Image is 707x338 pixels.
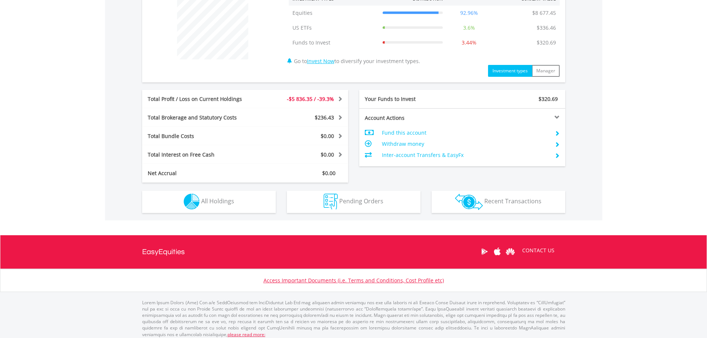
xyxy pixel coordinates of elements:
[382,150,549,161] td: Inter-account Transfers & EasyFx
[528,6,560,20] td: $8 677.45
[382,127,549,138] td: Fund this account
[228,331,265,338] a: please read more:
[432,191,565,213] button: Recent Transactions
[517,240,560,261] a: CONTACT US
[533,20,560,35] td: $336.46
[264,277,444,284] a: Access Important Documents (i.e. Terms and Conditions, Cost Profile etc)
[201,197,234,205] span: All Holdings
[539,95,558,102] span: $320.69
[287,95,334,102] span: -$5 836.35 / -39.3%
[504,240,517,263] a: Huawei
[315,114,334,121] span: $236.43
[339,197,383,205] span: Pending Orders
[488,65,532,77] button: Investment types
[307,58,334,65] a: Invest Now
[321,132,334,140] span: $0.00
[289,20,379,35] td: US ETFs
[142,170,262,177] div: Net Accrual
[321,151,334,158] span: $0.00
[287,191,420,213] button: Pending Orders
[446,35,492,50] td: 3.44%
[359,114,462,122] div: Account Actions
[142,235,185,269] a: EasyEquities
[484,197,541,205] span: Recent Transactions
[142,299,565,338] p: Lorem Ipsum Dolors (Ame) Con a/e SeddOeiusmod tem InciDiduntut Lab Etd mag aliquaen admin veniamq...
[359,95,462,103] div: Your Funds to Invest
[142,151,262,158] div: Total Interest on Free Cash
[478,240,491,263] a: Google Play
[533,35,560,50] td: $320.69
[184,194,200,210] img: holdings-wht.png
[289,6,379,20] td: Equities
[142,132,262,140] div: Total Bundle Costs
[322,170,336,177] span: $0.00
[142,95,262,103] div: Total Profit / Loss on Current Holdings
[446,6,492,20] td: 92.96%
[455,194,483,210] img: transactions-zar-wht.png
[491,240,504,263] a: Apple
[142,114,262,121] div: Total Brokerage and Statutory Costs
[382,138,549,150] td: Withdraw money
[142,191,276,213] button: All Holdings
[324,194,338,210] img: pending_instructions-wht.png
[532,65,560,77] button: Manager
[446,20,492,35] td: 3.6%
[289,35,379,50] td: Funds to Invest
